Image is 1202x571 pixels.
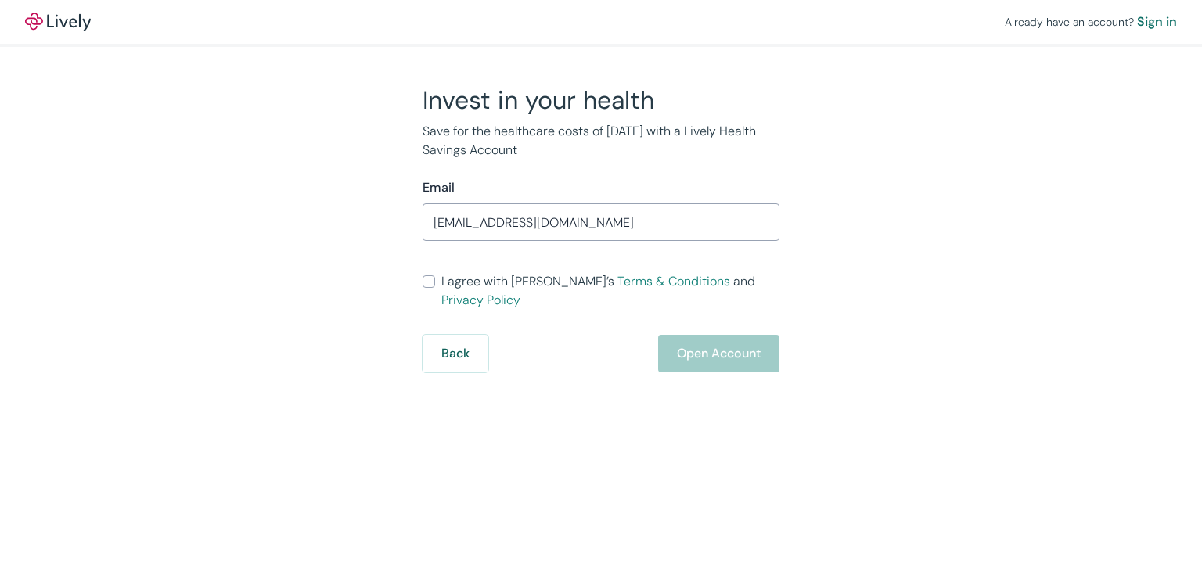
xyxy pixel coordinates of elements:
[423,122,779,160] p: Save for the healthcare costs of [DATE] with a Lively Health Savings Account
[1005,13,1177,31] div: Already have an account?
[423,335,488,372] button: Back
[441,272,779,310] span: I agree with [PERSON_NAME]’s and
[617,273,730,289] a: Terms & Conditions
[1137,13,1177,31] a: Sign in
[25,13,91,31] img: Lively
[423,84,779,116] h2: Invest in your health
[25,13,91,31] a: LivelyLively
[423,178,455,197] label: Email
[441,292,520,308] a: Privacy Policy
